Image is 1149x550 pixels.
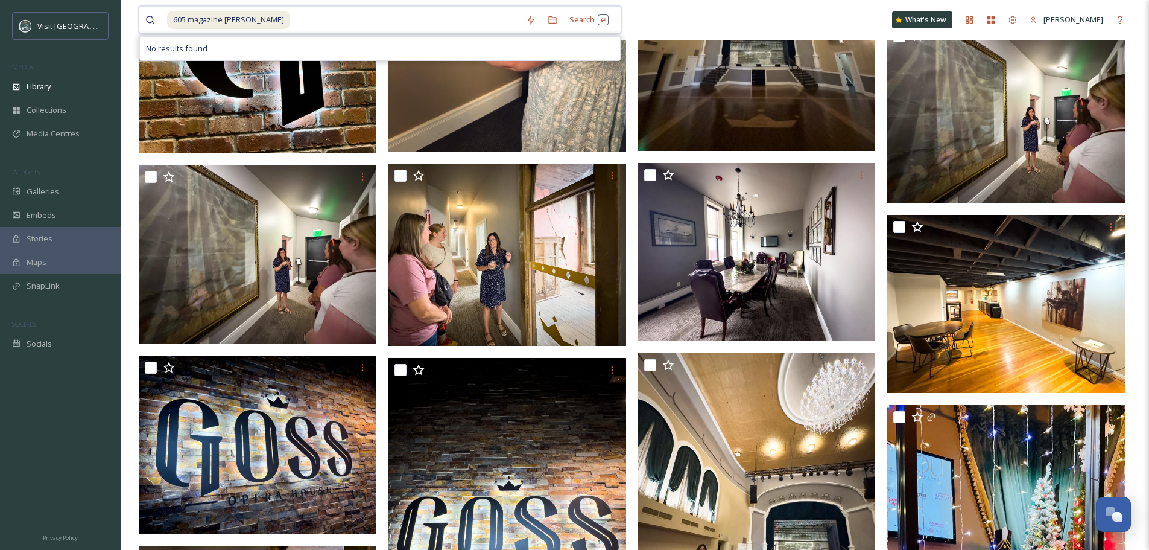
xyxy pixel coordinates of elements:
img: e61f10c6-68c4-4703-b269-4ef7c5eb750c (1).jpg [638,163,876,342]
span: MEDIA [12,62,33,71]
span: Stories [27,233,52,245]
span: No results found [146,43,207,54]
img: c4bdbfb7-ca04-4d1e-88d6-bfa2ba52f16e.jpg [388,164,626,346]
div: Search [563,8,615,31]
span: Socials [27,338,52,350]
span: Library [27,81,51,92]
span: Media Centres [27,128,80,139]
span: Galleries [27,186,59,197]
a: What's New [892,11,952,28]
span: WIDGETS [12,167,40,176]
img: ae9c1213-d90a-4a9a-b721-b5ed20e6938d.jpg [139,356,376,534]
span: Collections [27,104,66,116]
a: Privacy Policy [43,529,78,544]
span: SnapLink [27,280,60,292]
span: 605 magazine [PERSON_NAME] [167,11,290,28]
span: Embeds [27,209,56,221]
img: watertown-convention-and-visitors-bureau.jpg [19,20,31,32]
span: Privacy Policy [43,534,78,542]
span: Visit [GEOGRAPHIC_DATA] [37,20,131,31]
img: fcd7ea00-0f06-4646-9456-c41aa8e3d0d6.jpg [139,165,376,344]
span: Maps [27,257,46,268]
button: Open Chat [1096,497,1131,532]
span: [PERSON_NAME] [1043,14,1103,25]
a: [PERSON_NAME] [1024,8,1109,31]
img: 06295baa-413b-4430-bce6-045f7c863166.jpg [887,215,1125,394]
span: SOCIALS [12,319,36,328]
img: fcd7ea00-0f06-4646-9456-c41aa8e3d0d6 (1).jpg [887,24,1125,203]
